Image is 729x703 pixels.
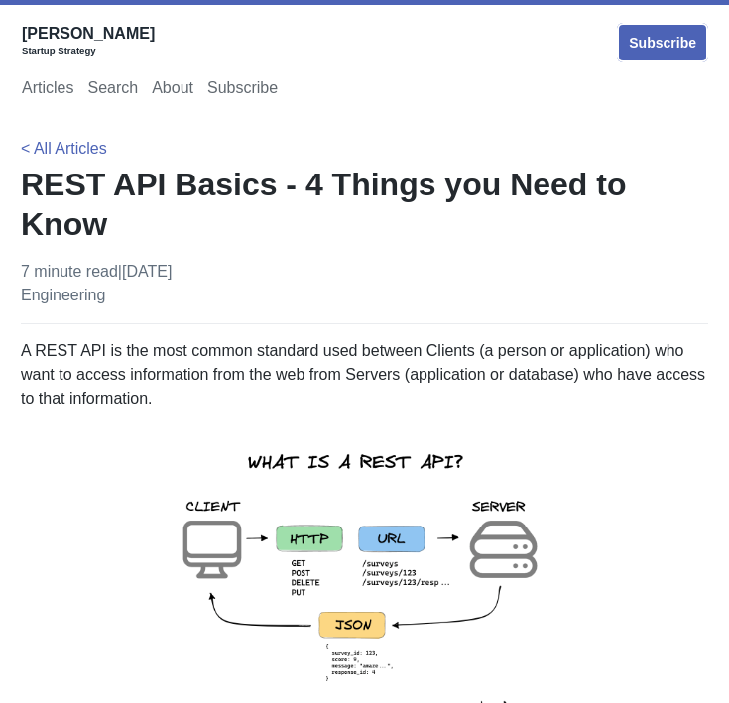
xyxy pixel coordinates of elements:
[152,79,193,101] a: About
[21,165,708,244] h1: REST API Basics - 4 Things you Need to Know
[22,79,73,101] a: Articles
[617,23,708,62] a: Subscribe
[22,20,155,57] a: [PERSON_NAME]Startup Strategy
[21,260,172,307] p: 7 minute read | [DATE]
[21,140,107,157] a: < All Articles
[207,79,278,101] a: Subscribe
[22,45,155,57] div: Startup Strategy
[21,339,708,410] p: A REST API is the most common standard used between Clients (a person or application) who want to...
[87,79,138,101] a: Search
[21,287,105,303] a: engineering
[22,25,155,42] span: [PERSON_NAME]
